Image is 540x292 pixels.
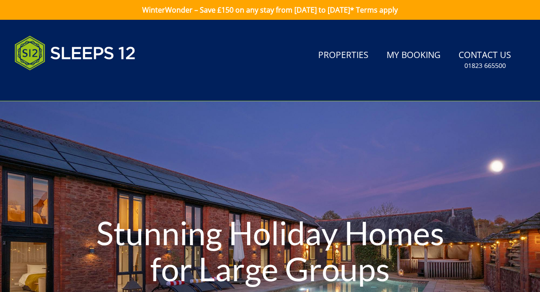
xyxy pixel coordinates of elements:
iframe: Customer reviews powered by Trustpilot [10,81,104,89]
a: Properties [315,45,372,66]
a: My Booking [383,45,444,66]
img: Sleeps 12 [14,31,136,76]
small: 01823 665500 [464,61,506,70]
a: Contact Us01823 665500 [455,45,515,75]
